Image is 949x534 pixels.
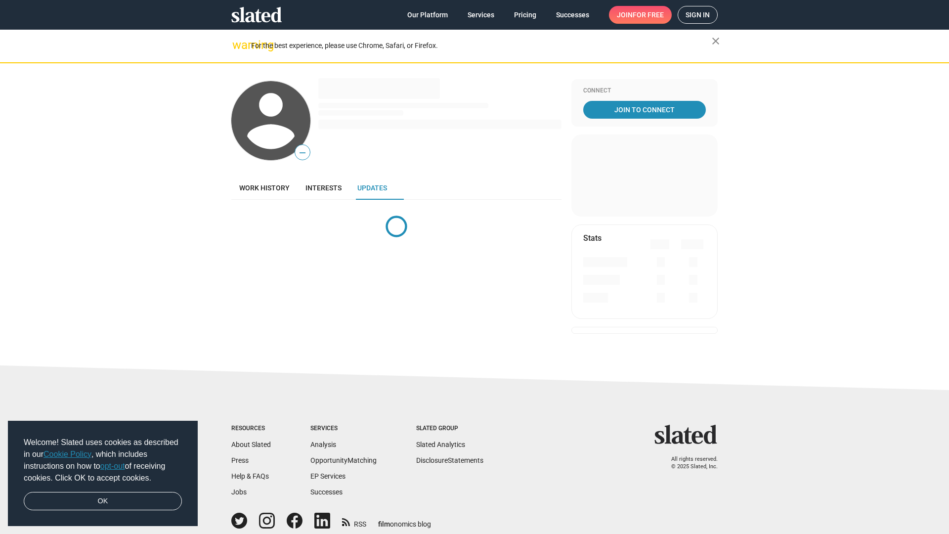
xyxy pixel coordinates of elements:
div: Services [310,425,377,433]
a: Cookie Policy [43,450,91,458]
a: Updates [349,176,395,200]
a: RSS [342,514,366,529]
span: Updates [357,184,387,192]
mat-icon: warning [232,39,244,51]
div: For the best experience, please use Chrome, Safari, or Firefox. [251,39,712,52]
a: DisclosureStatements [416,456,483,464]
a: Sign in [678,6,718,24]
span: Sign in [686,6,710,23]
a: About Slated [231,441,271,448]
span: Work history [239,184,290,192]
a: Interests [298,176,349,200]
span: film [378,520,390,528]
span: Welcome! Slated uses cookies as described in our , which includes instructions on how to of recei... [24,437,182,484]
a: filmonomics blog [378,512,431,529]
p: All rights reserved. © 2025 Slated, Inc. [661,456,718,470]
span: Join To Connect [585,101,704,119]
span: Interests [305,184,342,192]
div: Connect [583,87,706,95]
a: Press [231,456,249,464]
a: Our Platform [399,6,456,24]
a: Joinfor free [609,6,672,24]
a: dismiss cookie message [24,492,182,511]
div: Slated Group [416,425,483,433]
span: Join [617,6,664,24]
a: Successes [548,6,597,24]
mat-icon: close [710,35,722,47]
a: Services [460,6,502,24]
div: cookieconsent [8,421,198,527]
a: Work history [231,176,298,200]
span: Services [468,6,494,24]
span: for free [633,6,664,24]
a: opt-out [100,462,125,470]
a: Help & FAQs [231,472,269,480]
span: Successes [556,6,589,24]
a: Successes [310,488,343,496]
span: Our Platform [407,6,448,24]
mat-card-title: Stats [583,233,602,243]
a: OpportunityMatching [310,456,377,464]
a: Pricing [506,6,544,24]
a: Jobs [231,488,247,496]
a: Analysis [310,441,336,448]
a: Slated Analytics [416,441,465,448]
a: Join To Connect [583,101,706,119]
span: — [295,146,310,159]
a: EP Services [310,472,345,480]
div: Resources [231,425,271,433]
span: Pricing [514,6,536,24]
